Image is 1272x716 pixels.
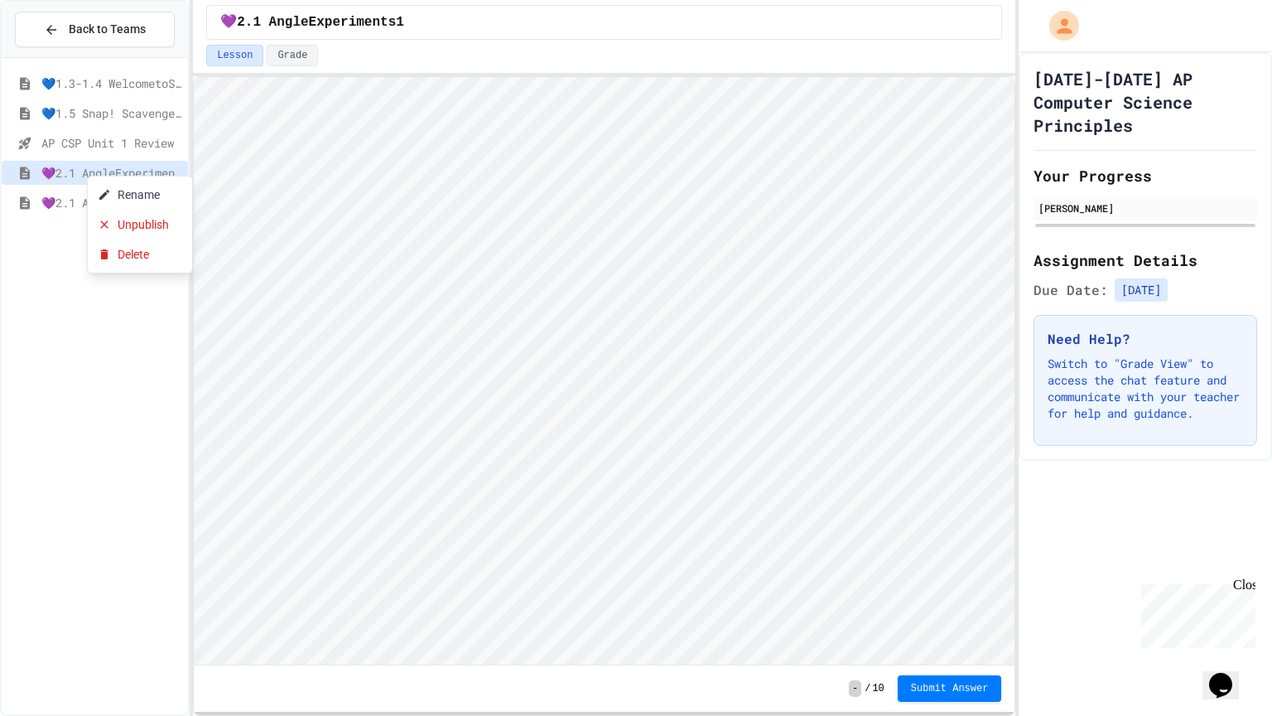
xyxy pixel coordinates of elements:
button: Delete [88,239,192,269]
iframe: chat widget [1202,650,1255,699]
div: Chat with us now!Close [7,7,114,105]
button: Rename [88,180,192,210]
iframe: chat widget [1135,578,1255,648]
button: Unpublish [88,210,192,239]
